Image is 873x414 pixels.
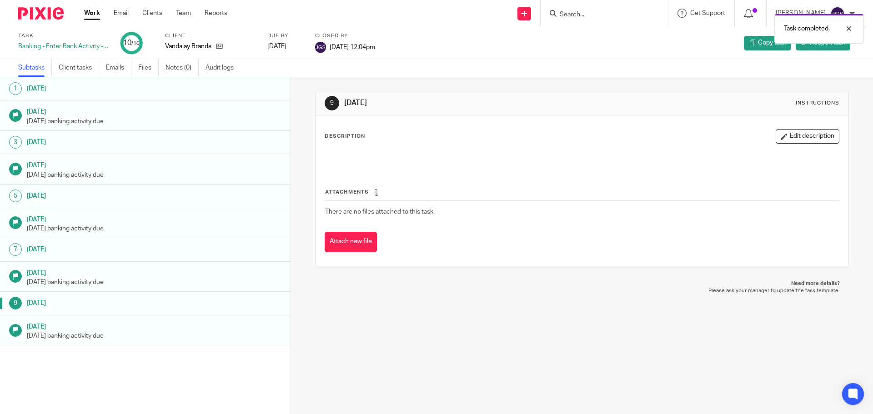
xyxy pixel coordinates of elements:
[18,7,64,20] img: Pixie
[18,42,109,51] div: Banking - Enter Bank Activity - week 39
[9,82,22,95] div: 1
[27,331,281,340] p: [DATE] banking activity due
[267,42,304,51] div: [DATE]
[9,136,22,149] div: 3
[27,105,281,116] h1: [DATE]
[27,224,281,233] p: [DATE] banking activity due
[344,98,602,108] h1: [DATE]
[27,189,197,203] h1: [DATE]
[315,32,375,40] label: Closed by
[27,159,281,170] h1: [DATE]
[325,96,339,110] div: 9
[165,32,256,40] label: Client
[206,59,241,77] a: Audit logs
[27,117,281,126] p: [DATE] banking activity due
[776,129,839,144] button: Edit description
[27,266,281,278] h1: [DATE]
[325,133,365,140] p: Description
[325,209,435,215] span: There are no files attached to this task.
[324,287,839,294] p: Please ask your manager to update the task template.
[18,32,109,40] label: Task
[27,243,197,256] h1: [DATE]
[796,100,839,107] div: Instructions
[114,9,129,18] a: Email
[27,278,281,287] p: [DATE] banking activity due
[166,59,199,77] a: Notes (0)
[9,297,22,309] div: 9
[9,190,22,202] div: 5
[131,41,140,46] small: /10
[106,59,131,77] a: Emails
[142,9,162,18] a: Clients
[176,9,191,18] a: Team
[84,9,100,18] a: Work
[27,82,197,95] h1: [DATE]
[330,44,375,50] span: [DATE] 12:04pm
[138,59,159,77] a: Files
[9,243,22,256] div: 7
[205,9,227,18] a: Reports
[27,135,197,149] h1: [DATE]
[18,59,52,77] a: Subtasks
[325,232,377,252] button: Attach new file
[324,280,839,287] p: Need more details?
[27,320,281,331] h1: [DATE]
[165,42,211,51] p: Vandalay Brands
[830,6,845,21] img: svg%3E
[59,59,99,77] a: Client tasks
[325,190,369,195] span: Attachments
[267,32,304,40] label: Due by
[27,170,281,180] p: [DATE] banking activity due
[315,42,326,53] img: svg%3E
[27,213,281,224] h1: [DATE]
[27,296,197,310] h1: [DATE]
[123,38,140,48] div: 10
[784,24,830,33] p: Task completed.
